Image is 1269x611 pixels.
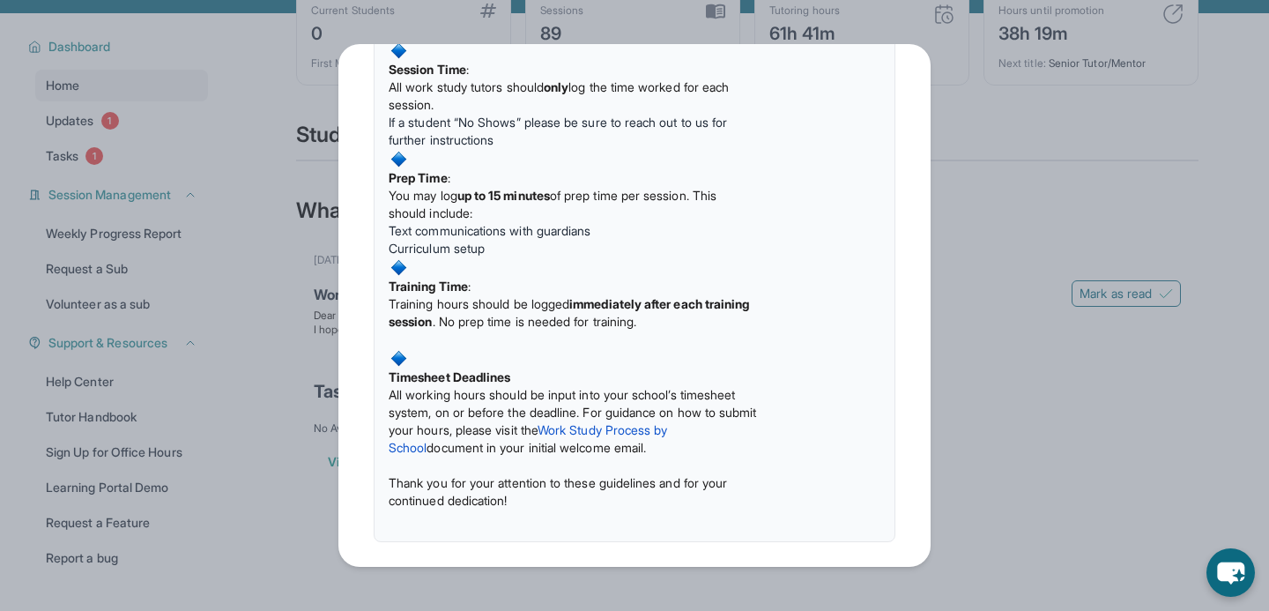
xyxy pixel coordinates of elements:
[389,188,716,220] span: of prep time per session. This should include:
[389,115,727,147] span: If a student “No Shows” please be sure to reach out to us for further instructions
[389,149,409,169] img: :small_blue_diamond:
[389,369,510,384] strong: Timesheet Deadlines
[448,170,450,185] span: :
[389,348,409,369] img: :small_blue_diamond:
[389,41,409,61] img: :small_blue_diamond:
[389,241,485,256] span: Curriculum setup
[389,279,468,294] strong: Training Time
[544,79,568,94] strong: only
[389,223,590,238] span: Text communications with guardians
[427,440,646,455] span: document in your initial welcome email.
[389,296,569,311] span: Training hours should be logged
[1206,548,1255,597] button: chat-button
[389,257,409,278] img: :small_blue_diamond:
[389,475,727,508] span: Thank you for your attention to these guidelines and for your continued dedication!
[389,170,448,185] strong: Prep Time
[466,62,469,77] span: :
[389,62,466,77] strong: Session Time
[468,279,471,294] span: :
[389,188,457,203] span: You may log
[389,296,749,329] strong: immediately after each training session
[389,387,756,437] span: All working hours should be input into your school’s timesheet system, on or before the deadline....
[433,314,637,329] span: . No prep time is needed for training.
[457,188,550,203] strong: up to 15 minutes
[389,79,544,94] span: All work study tutors should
